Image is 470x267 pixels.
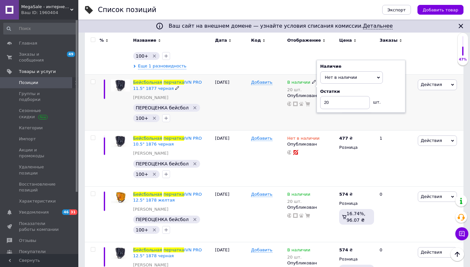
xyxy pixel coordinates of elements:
[133,192,162,197] span: Бейсбольная
[287,87,316,92] div: 20 шт.
[169,23,393,29] span: Ваш сайт на внешнем домене — узнайте условия списания комиссии.
[287,80,310,87] span: В наличии
[138,63,187,69] span: Еще 1 разновидность
[133,95,168,101] a: [PERSON_NAME]
[21,10,78,16] div: Ваш ID: 1960404
[251,80,272,85] span: Добавить
[19,164,60,176] span: Удаленные позиции
[19,221,60,232] span: Показатели работы компании
[164,136,184,141] span: перчатка
[192,217,197,222] svg: Удалить метку
[62,209,70,215] span: 46
[287,37,321,43] span: Отображение
[287,204,336,210] div: Опубликован
[450,247,464,261] button: Наверх
[339,192,348,197] b: 574
[339,201,374,206] div: Розница
[339,145,374,150] div: Розница
[287,192,310,199] span: В наличии
[421,82,442,87] span: Действия
[363,23,393,29] a: Детальнее
[111,191,130,204] img: Бейсбольная перчатка IVN PRO 12.5" 1878 желтая
[339,247,348,252] b: 574
[67,51,75,57] span: 49
[287,247,310,254] span: В наличии
[287,260,336,266] div: Опубликован
[251,192,272,197] span: Добавить
[19,181,60,193] span: Восстановление позиций
[287,136,320,143] span: Нет в наличии
[19,125,43,131] span: Категории
[133,80,202,91] span: IVN PRO 11.5" 1877 черная
[133,247,162,252] span: Бейсбольная
[111,247,130,259] img: Бейсбольная перчатка IVN PRO 12.5" 1878 черная
[133,192,202,203] a: БейсбольнаяперчаткаIVN PRO 12.5" 1878 желтая
[21,4,70,10] span: MegaSale - интернет-супермаркет
[19,69,56,75] span: Товары и услуги
[19,51,60,63] span: Заказы и сообщения
[320,63,402,69] div: Наличие
[136,172,148,177] span: 100+
[152,116,157,121] svg: Удалить метку
[215,37,227,43] span: Дата
[213,130,250,186] div: [DATE]
[387,7,406,12] span: Экспорт
[417,5,463,15] button: Добавить товар
[339,191,352,197] div: ₴
[339,247,352,253] div: ₴
[380,37,398,43] span: Заказы
[213,186,250,242] div: [DATE]
[19,40,37,46] span: Главная
[339,136,348,141] b: 477
[136,161,189,166] span: ПЕРЕОЦЕНКА бейсбол
[152,172,157,177] svg: Удалить метку
[136,116,148,121] span: 100+
[458,57,468,62] div: 47%
[251,136,272,141] span: Добавить
[19,238,36,244] span: Отзывы
[192,105,197,110] svg: Удалить метку
[111,79,130,91] img: Бейсбольная перчатка IVN PRO 11.5" 1877 черная
[421,250,442,255] span: Действия
[339,135,352,141] div: ₴
[251,37,261,43] span: Код
[164,80,184,85] span: перчатка
[133,136,202,147] a: БейсбольнаяперчаткаIVN PRO 10.5" 1876 черная
[164,192,184,197] span: перчатка
[457,22,465,30] svg: Закрыть
[370,96,383,105] div: шт.
[421,138,442,143] span: Действия
[320,89,402,94] div: Остатки
[133,136,162,141] span: Бейсбольная
[133,80,162,85] span: Бейсбольная
[133,206,168,212] a: [PERSON_NAME]
[423,7,458,12] span: Добавить товар
[133,247,202,258] a: БейсбольнаяперчаткаIVN PRO 12.5" 1878 черная
[3,23,77,35] input: Поиск
[19,108,60,119] span: Сезонные скидки
[136,217,189,222] span: ПЕРЕОЦЕНКА бейсбол
[152,53,157,59] svg: Удалить метку
[192,161,197,166] svg: Удалить метку
[325,75,357,80] span: Нет в наличии
[136,53,148,59] span: 100+
[19,147,60,159] span: Акции и промокоды
[70,209,77,215] span: 31
[133,192,202,203] span: IVN PRO 12.5" 1878 желтая
[19,209,49,215] span: Уведомления
[421,194,442,199] span: Действия
[98,7,156,13] div: Список позиций
[164,247,184,252] span: перчатка
[347,211,366,223] span: 16.74%, 96.07 ₴
[19,136,36,142] span: Импорт
[133,80,202,91] a: БейсбольнаяперчаткаIVN PRO 11.5" 1877 черная
[287,255,310,260] div: 20 шт.
[251,247,272,253] span: Добавить
[19,198,56,204] span: Характеристики
[19,91,60,103] span: Группы и подборки
[19,249,46,255] span: Покупатели
[287,141,336,147] div: Опубликован
[455,227,468,240] button: Чат с покупателем
[382,5,411,15] button: Экспорт
[152,227,157,232] svg: Удалить метку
